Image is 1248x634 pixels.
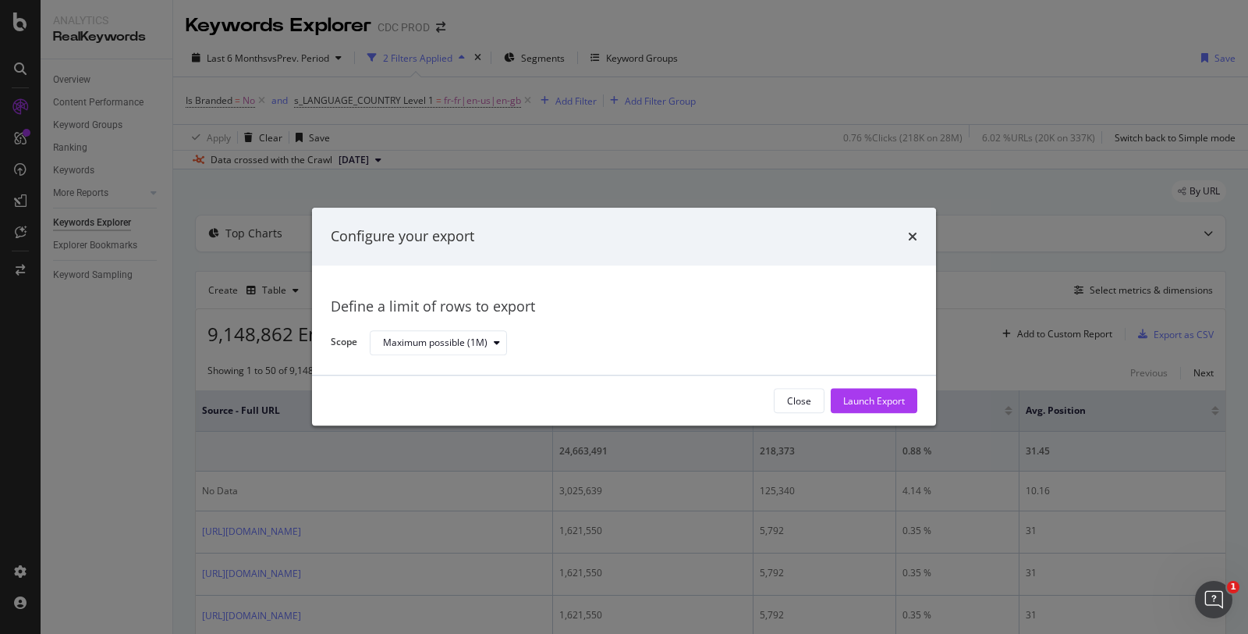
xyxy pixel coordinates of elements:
div: Close [787,394,811,408]
div: Launch Export [843,394,905,408]
button: Launch Export [831,389,917,414]
button: Maximum possible (1M) [370,330,507,355]
label: Scope [331,336,357,353]
div: Maximum possible (1M) [383,338,487,347]
div: Configure your export [331,226,474,247]
div: Define a limit of rows to export [331,297,917,317]
iframe: Intercom live chat [1195,581,1232,618]
span: 1 [1227,581,1239,593]
div: modal [312,208,936,426]
div: times [908,226,917,247]
button: Close [774,389,824,414]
